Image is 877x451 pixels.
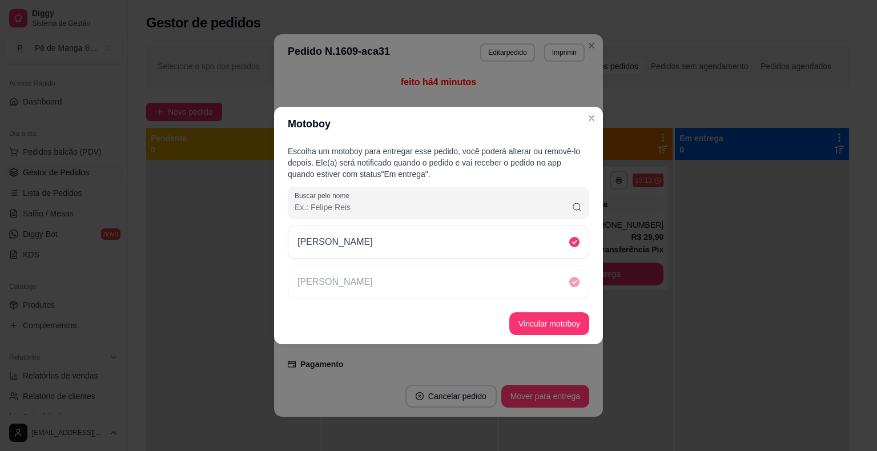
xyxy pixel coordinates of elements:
button: Vincular motoboy [509,312,589,335]
p: Escolha um motoboy para entregar esse pedido, você poderá alterar ou removê-lo depois. Ele(a) ser... [288,146,589,180]
p: [PERSON_NAME] [297,275,373,289]
button: Close [582,109,601,127]
p: [PERSON_NAME] [297,235,373,249]
header: Motoboy [274,107,603,141]
input: Buscar pelo nome [295,202,572,213]
label: Buscar pelo nome [295,191,353,200]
